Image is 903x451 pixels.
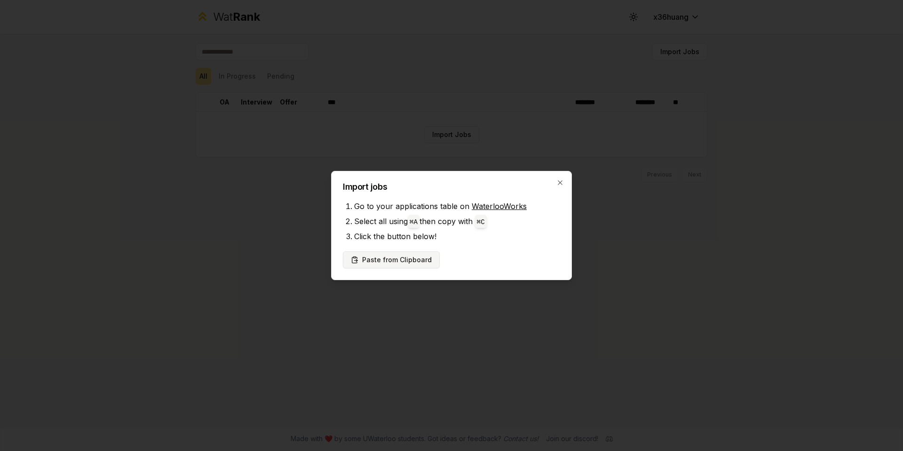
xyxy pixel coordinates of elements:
button: Paste from Clipboard [343,251,440,268]
code: ⌘ C [477,218,485,226]
li: Go to your applications table on [354,199,560,214]
a: WaterlooWorks [472,201,527,211]
li: Select all using then copy with [354,214,560,229]
h2: Import jobs [343,183,560,191]
code: ⌘ A [410,218,418,226]
li: Click the button below! [354,229,560,244]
